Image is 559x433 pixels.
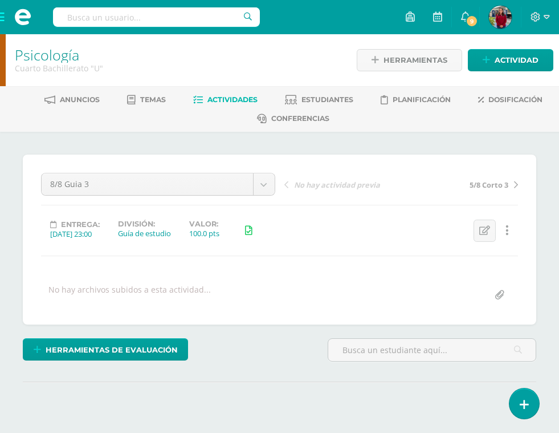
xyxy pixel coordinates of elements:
div: Guía de estudio [118,228,171,238]
span: Entrega: [61,220,100,229]
span: 8/8 Guia 3 [50,173,244,195]
a: Psicología [15,45,79,64]
span: Estudiantes [301,95,353,104]
span: Herramientas [383,50,447,71]
a: Herramientas [357,49,462,71]
a: 8/8 Guia 3 [42,173,275,195]
span: No hay actividad previa [294,180,380,190]
label: Valor: [189,220,219,228]
span: Temas [140,95,166,104]
input: Busca un usuario... [53,7,260,27]
span: Actividades [207,95,258,104]
span: Anuncios [60,95,100,104]
a: Conferencias [257,110,329,128]
span: 5/8 Corto 3 [470,180,508,190]
a: Planificación [381,91,451,109]
span: Dosificación [488,95,542,104]
a: Actividad [468,49,553,71]
a: Actividades [193,91,258,109]
label: División: [118,220,171,228]
a: Temas [127,91,166,109]
span: Herramientas de evaluación [46,339,178,361]
a: Anuncios [44,91,100,109]
span: Planificación [393,95,451,104]
div: No hay archivos subidos a esta actividad... [48,284,211,306]
a: Dosificación [478,91,542,109]
div: Cuarto Bachillerato 'U' [15,63,342,74]
a: Herramientas de evaluación [23,338,188,361]
span: Conferencias [271,114,329,123]
a: Estudiantes [285,91,353,109]
span: Actividad [495,50,538,71]
img: e66938ea6f53d621eb85b78bb3ab8b81.png [489,6,512,29]
div: 100.0 pts [189,228,219,238]
div: [DATE] 23:00 [50,229,100,239]
span: 9 [466,15,478,27]
a: 5/8 Corto 3 [401,179,518,190]
h1: Psicología [15,47,342,63]
input: Busca un estudiante aquí... [328,339,536,361]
